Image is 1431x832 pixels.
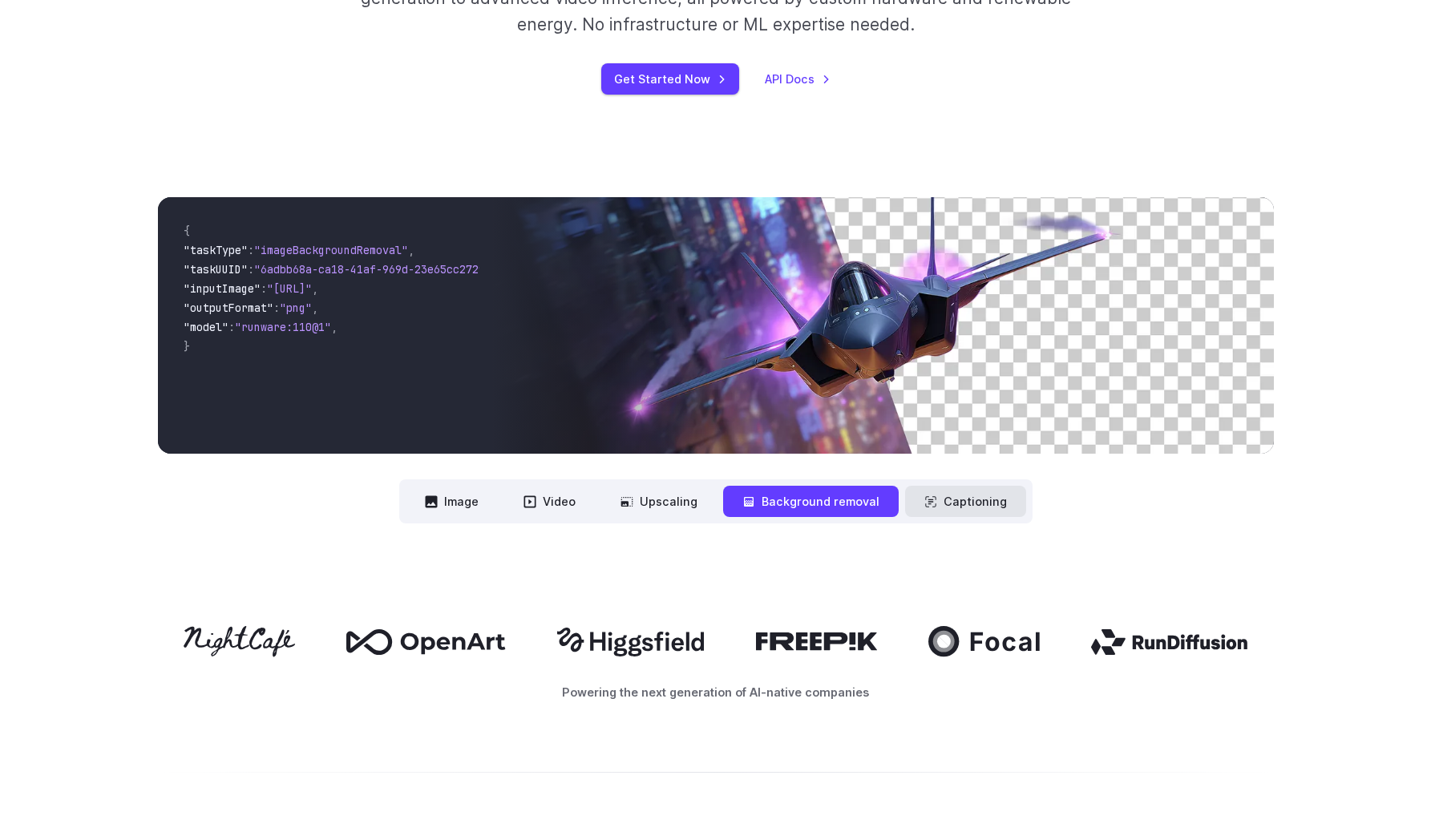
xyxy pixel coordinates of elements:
span: "runware:110@1" [235,320,331,334]
span: : [248,262,254,277]
p: Powering the next generation of AI-native companies [158,683,1274,701]
span: "6adbb68a-ca18-41af-969d-23e65cc2729c" [254,262,498,277]
button: Background removal [723,486,899,517]
span: , [331,320,338,334]
img: Futuristic stealth jet streaking through a neon-lit cityscape with glowing purple exhaust [492,197,1273,454]
span: : [261,281,267,296]
span: : [228,320,235,334]
a: API Docs [765,70,831,88]
button: Captioning [905,486,1026,517]
span: "png" [280,301,312,315]
span: { [184,224,190,238]
a: Get Started Now [601,63,739,95]
button: Upscaling [601,486,717,517]
span: , [312,281,318,296]
button: Image [406,486,498,517]
span: , [408,243,414,257]
span: "[URL]" [267,281,312,296]
span: "inputImage" [184,281,261,296]
span: "outputFormat" [184,301,273,315]
span: } [184,339,190,353]
span: "taskUUID" [184,262,248,277]
span: "imageBackgroundRemoval" [254,243,408,257]
span: : [248,243,254,257]
span: "taskType" [184,243,248,257]
span: "model" [184,320,228,334]
span: , [312,301,318,315]
span: : [273,301,280,315]
button: Video [504,486,595,517]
